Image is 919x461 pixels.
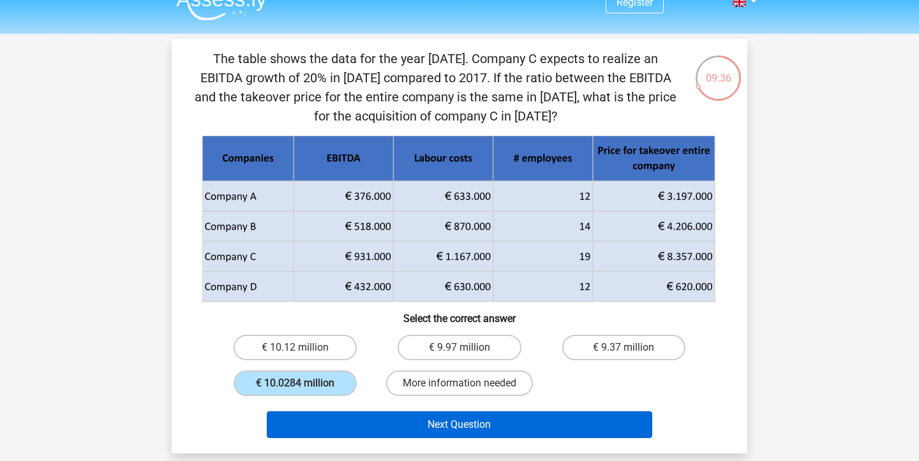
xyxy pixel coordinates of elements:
label: € 9.97 million [398,335,521,360]
button: Next Question [267,411,653,438]
label: € 10.0284 million [234,370,357,396]
h6: Select the correct answer [192,302,727,325]
label: € 9.37 million [562,335,685,360]
p: The table shows the data for the year [DATE]. Company C expects to realize an EBITDA growth of 20... [192,49,679,126]
label: € 10.12 million [234,335,357,360]
label: More information needed [386,370,533,396]
div: 09:36 [694,54,742,86]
